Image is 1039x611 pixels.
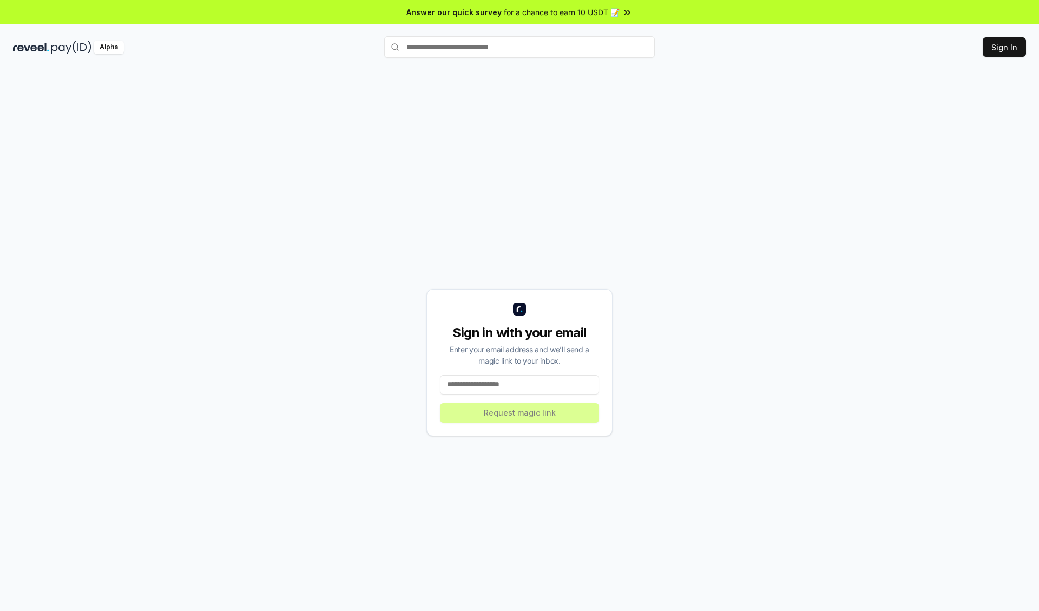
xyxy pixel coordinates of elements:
img: logo_small [513,303,526,316]
div: Enter your email address and we’ll send a magic link to your inbox. [440,344,599,366]
div: Alpha [94,41,124,54]
img: pay_id [51,41,91,54]
div: Sign in with your email [440,324,599,341]
button: Sign In [983,37,1026,57]
img: reveel_dark [13,41,49,54]
span: for a chance to earn 10 USDT 📝 [504,6,620,18]
span: Answer our quick survey [406,6,502,18]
